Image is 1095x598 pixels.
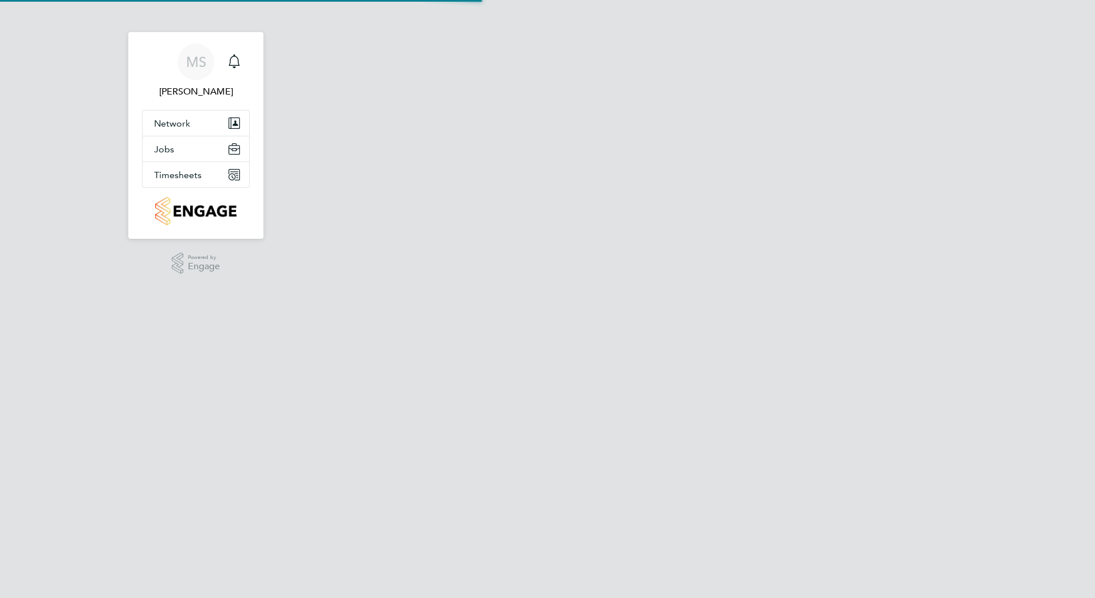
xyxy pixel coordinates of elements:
button: Timesheets [143,162,249,187]
a: Go to home page [142,197,250,225]
img: countryside-properties-logo-retina.png [155,197,236,225]
span: Powered by [188,253,220,262]
span: Network [154,118,190,129]
a: Powered byEngage [172,253,220,274]
span: Engage [188,262,220,272]
a: MS[PERSON_NAME] [142,44,250,99]
span: Matty Smith [142,85,250,99]
span: MS [186,54,206,69]
span: Jobs [154,144,174,155]
button: Jobs [143,136,249,162]
span: Timesheets [154,170,202,180]
button: Network [143,111,249,136]
nav: Main navigation [128,32,263,239]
